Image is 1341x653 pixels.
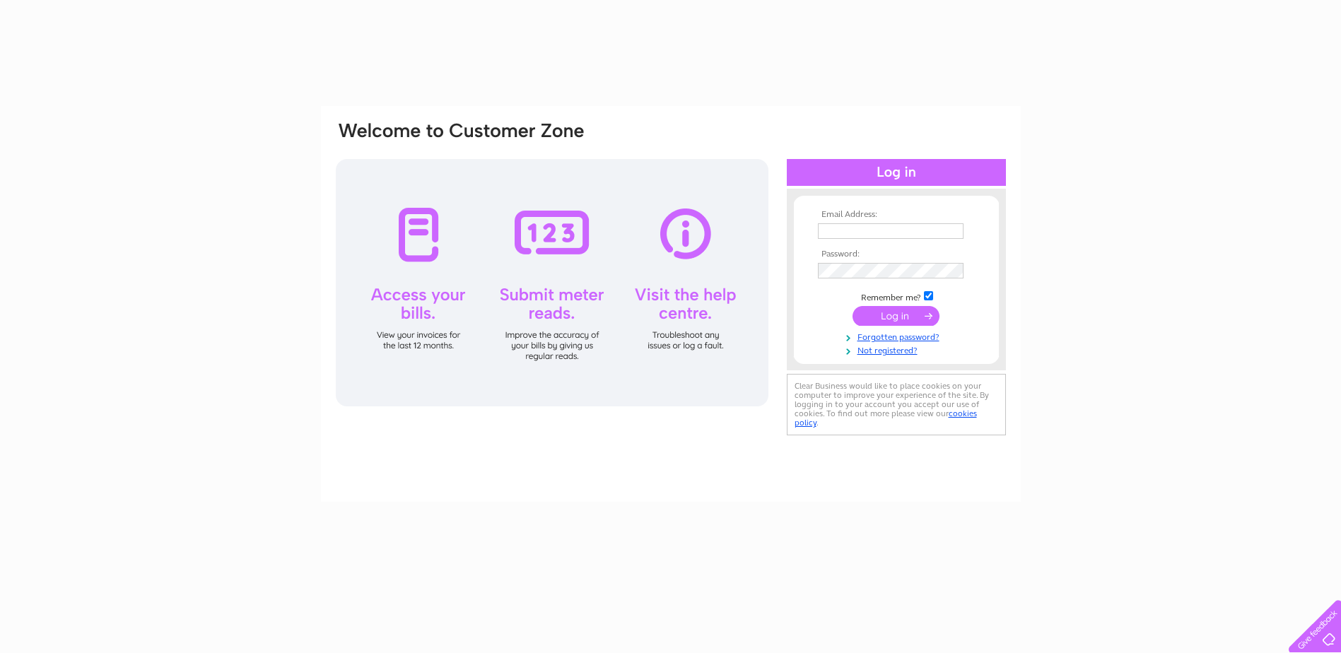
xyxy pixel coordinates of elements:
[795,408,977,428] a: cookies policy
[818,343,978,356] a: Not registered?
[814,210,978,220] th: Email Address:
[853,306,939,326] input: Submit
[814,289,978,303] td: Remember me?
[818,329,978,343] a: Forgotten password?
[787,374,1006,435] div: Clear Business would like to place cookies on your computer to improve your experience of the sit...
[814,249,978,259] th: Password:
